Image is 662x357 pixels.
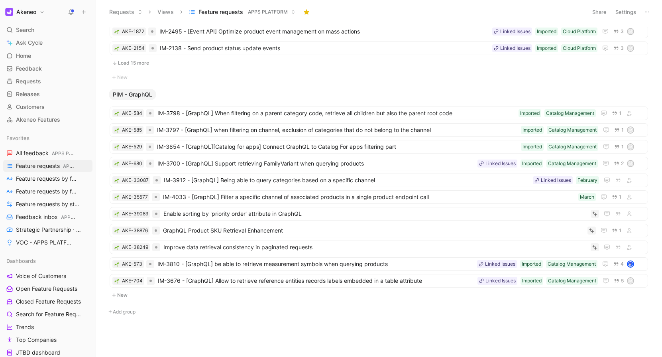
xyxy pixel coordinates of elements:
[522,260,541,268] div: Imported
[110,241,648,254] a: 🌱AKE-38249Improve data retrieval consistency in paginated requests
[621,278,624,283] span: 5
[114,212,119,217] img: 🌱
[122,193,148,201] div: AKE-35577
[612,159,625,168] button: 2
[3,101,92,113] a: Customers
[621,161,624,166] span: 2
[628,127,633,133] div: M
[16,187,80,196] span: Feature requests by feature
[154,6,177,18] button: Views
[500,28,530,36] div: Linked Issues
[122,260,142,268] div: AKE-573
[16,162,77,170] span: Feature requests
[3,321,92,333] a: Trends
[621,144,624,149] span: 1
[164,176,530,185] span: IM-3912 - [GraphQL] Being able to query categories based on a specific channel
[157,159,474,168] span: IM-3700 - [GraphQL] Support retrieving FamilyVariant when querying products
[158,276,474,286] span: IM-3676 - [GraphQL] Allow to retrieve reference entities records labels embedded in a table attri...
[3,224,92,236] a: Strategic Partnership · UR by project
[157,142,518,152] span: IM-3854 - [GraphQL][Catalog for apps] Connect GraphQL to Catalog For apps filtering part
[114,29,120,34] button: 🌱
[3,237,92,249] a: VOC - APPS PLATFORM
[110,224,648,237] a: 🌱AKE-38876GraphQL Product SKU Retrieval Enhancement1
[16,298,81,306] span: Closed Feature Requests
[109,290,649,300] button: New
[114,110,120,116] button: 🌱
[114,162,119,166] img: 🌱
[163,243,587,252] span: Improve data retrieval consistency in paginated requests
[610,193,623,201] button: 1
[6,134,29,142] span: Favorites
[114,245,120,250] button: 🌱
[160,43,489,53] span: IM-2138 - Send product status update events
[3,211,92,223] a: Feedback inboxAPPS PLATFORM
[3,147,92,159] a: All feedbackAPPS PLATFORM
[537,28,556,36] div: Imported
[110,207,648,221] a: 🌱AKE-39089Enable sorting by 'priority order' attribute in GraphQL
[485,160,516,168] div: Linked Issues
[109,89,156,100] button: PIM - GraphQL
[114,45,120,51] button: 🌱
[3,283,92,295] a: Open Feature Requests
[122,143,142,151] div: AKE-529
[621,46,624,51] span: 3
[16,213,77,221] span: Feedback inbox
[122,243,148,251] div: AKE-38249
[163,226,584,235] span: GraphQL Product SKU Retrieval Enhancement
[619,228,621,233] span: 1
[122,28,144,36] div: AKE-1872
[16,200,79,209] span: Feature requests by status
[113,91,152,99] span: PIM - GraphQL
[114,194,120,200] button: 🌱
[3,198,92,210] a: Feature requests by status
[610,226,623,235] button: 1
[541,176,571,184] div: Linked Issues
[3,37,92,49] a: Ask Cycle
[106,307,652,317] button: Add group
[114,262,119,267] img: 🌱
[16,103,45,111] span: Customers
[16,116,60,124] span: Akeneo Features
[157,125,518,135] span: IM-3797 - [GraphQL] when filtering on channel, exclusion of categories that do not belong to the ...
[628,278,633,284] div: M
[163,192,575,202] span: IM-4033 - [GraphQL] Filter a specific channel of associated products in a single product endpoint...
[3,296,92,308] a: Closed Feature Requests
[16,149,76,158] span: All feedback
[122,176,149,184] div: AKE-33087
[114,128,119,133] img: 🌱
[16,336,57,344] span: Top Companies
[114,46,119,51] img: 🌱
[619,111,621,116] span: 1
[613,126,625,134] button: 1
[3,75,92,87] a: Requests
[110,107,648,120] a: 🌱AKE-584IM-3798 - [GraphQL] When filtering on a parent category code, retrieve all children but a...
[114,30,119,34] img: 🌱
[114,161,120,166] div: 🌱
[628,161,633,166] div: M
[16,25,34,35] span: Search
[16,323,34,331] span: Trends
[114,127,120,133] button: 🌱
[548,277,596,285] div: Catalog Management
[628,144,633,150] div: M
[621,262,624,266] span: 4
[485,277,516,285] div: Linked Issues
[114,145,119,150] img: 🌱
[619,195,621,199] span: 1
[3,160,92,172] a: Feature requestsAPPS PLATFORM
[563,28,596,36] div: Cloud Platform
[159,27,489,36] span: IM-2495 - [Event API] Optimize product event management on mass actions
[114,144,120,150] button: 🌱
[16,52,31,60] span: Home
[580,193,594,201] div: March
[537,44,556,52] div: Imported
[114,178,119,183] img: 🌱
[3,50,92,62] a: Home
[612,6,640,18] button: Settings
[110,257,648,271] a: 🌱AKE-573IM-3810 - [GraphQL] be able to retrieve measurement symbols when querying productsCatalog...
[3,308,92,320] a: Search for Feature Requests
[16,38,43,47] span: Ask Cycle
[114,228,120,233] button: 🌱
